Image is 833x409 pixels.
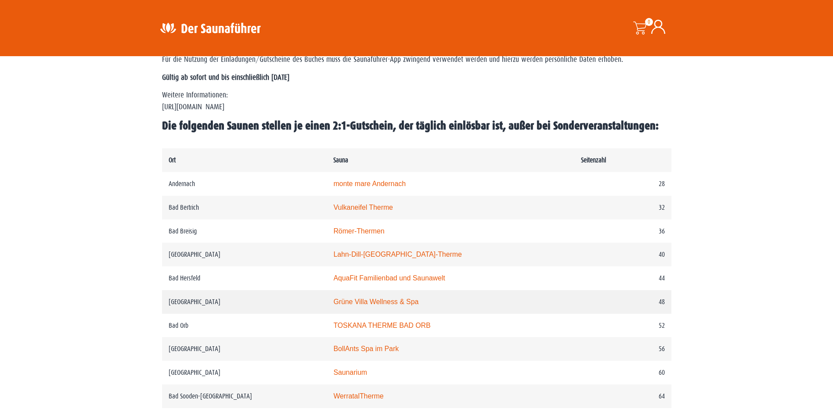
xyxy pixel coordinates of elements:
span: Die folgenden Saunen stellen je einen 2:1-Gutschein, der täglich einlösbar ist, außer bei Sonderv... [162,119,659,132]
p: Weitere Informationen: [URL][DOMAIN_NAME] [162,90,671,113]
strong: Sauna [333,156,348,164]
a: Saunarium [333,369,367,376]
a: Lahn-Dill-[GEOGRAPHIC_DATA]-Therme [333,251,462,258]
a: Römer-Thermen [333,227,384,235]
td: [GEOGRAPHIC_DATA] [162,361,327,384]
strong: Seitenzahl [581,156,606,164]
td: 48 [574,290,671,314]
td: Bad Orb [162,314,327,337]
td: 64 [574,384,671,408]
a: Grüne Villa Wellness & Spa [333,298,418,305]
td: [GEOGRAPHIC_DATA] [162,290,327,314]
a: BollAnts Spa im Park [333,345,399,352]
a: TOSKANA THERME BAD ORB [333,322,430,329]
td: 36 [574,219,671,243]
a: AquaFit Familienbad und Saunawelt [333,274,445,282]
td: 44 [574,266,671,290]
a: monte mare Andernach [333,180,406,187]
td: 52 [574,314,671,337]
strong: Gültig ab sofort und bis einschließlich [DATE] [162,73,289,82]
a: Vulkaneifel Therme [333,204,393,211]
td: 56 [574,337,671,361]
td: 40 [574,243,671,266]
strong: Ort [169,156,176,164]
p: Für die Nutzung der Einladungen/Gutscheine des Buches muss die Saunaführer-App zwingend verwendet... [162,54,671,65]
td: Bad Breisig [162,219,327,243]
td: 60 [574,361,671,384]
td: Bad Sooden-[GEOGRAPHIC_DATA] [162,384,327,408]
span: 0 [645,18,653,26]
a: WerratalTherme [333,392,383,400]
td: Bad Bertrich [162,196,327,219]
td: 32 [574,196,671,219]
td: Andernach [162,172,327,196]
td: [GEOGRAPHIC_DATA] [162,337,327,361]
td: 28 [574,172,671,196]
td: [GEOGRAPHIC_DATA] [162,243,327,266]
td: Bad Hersfeld [162,266,327,290]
